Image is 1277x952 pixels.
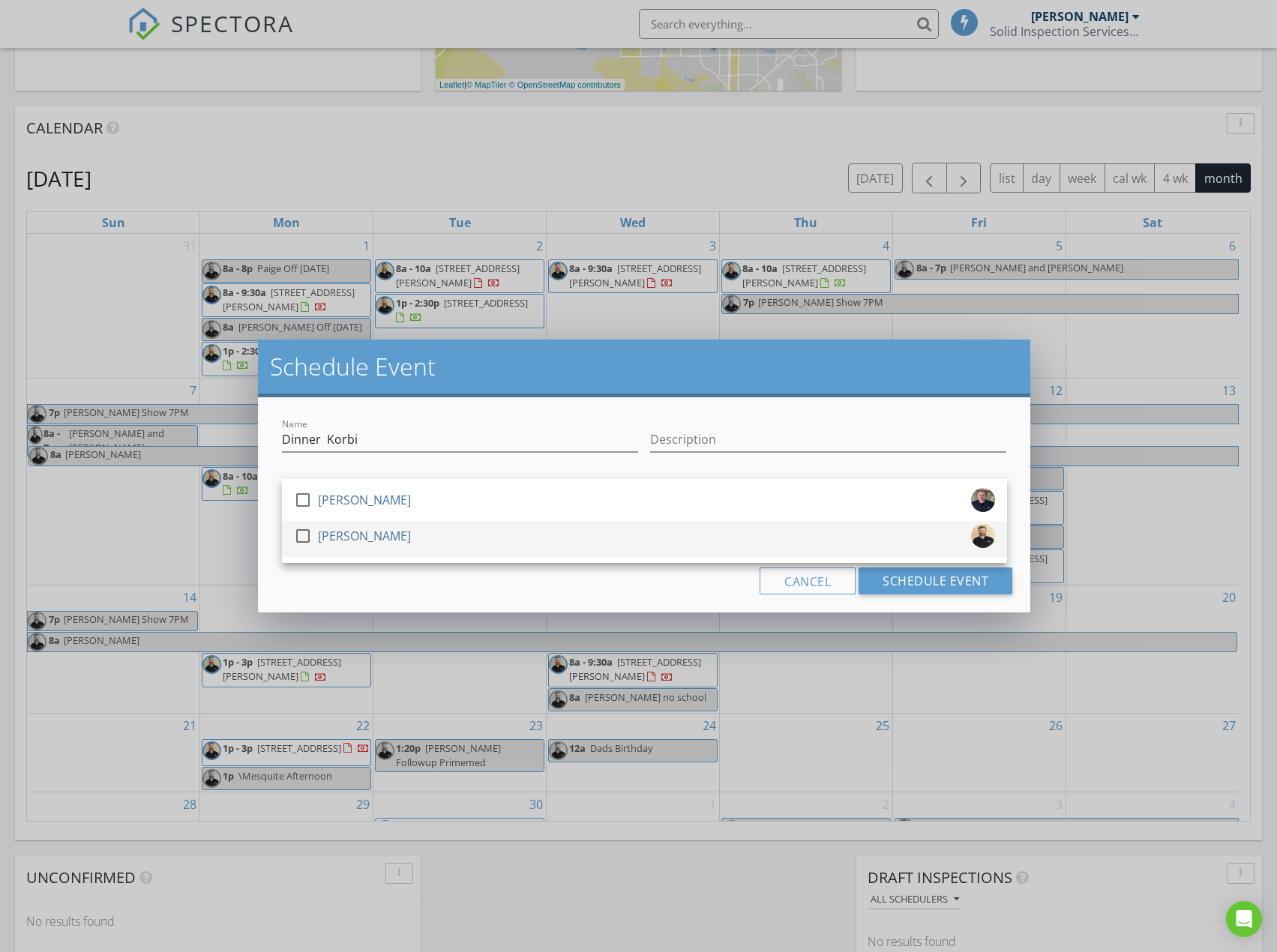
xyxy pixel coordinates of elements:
[971,524,995,548] img: img_0062.jpg
[971,488,995,512] img: ba3dddfb2f8a4f8688eb65ab66b53933.jpeg
[760,567,856,594] button: Cancel
[859,567,1012,594] button: Schedule Event
[1226,901,1262,937] div: Open Intercom Messenger
[318,524,411,548] div: [PERSON_NAME]
[270,352,1019,382] h2: Schedule Event
[318,488,411,512] div: [PERSON_NAME]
